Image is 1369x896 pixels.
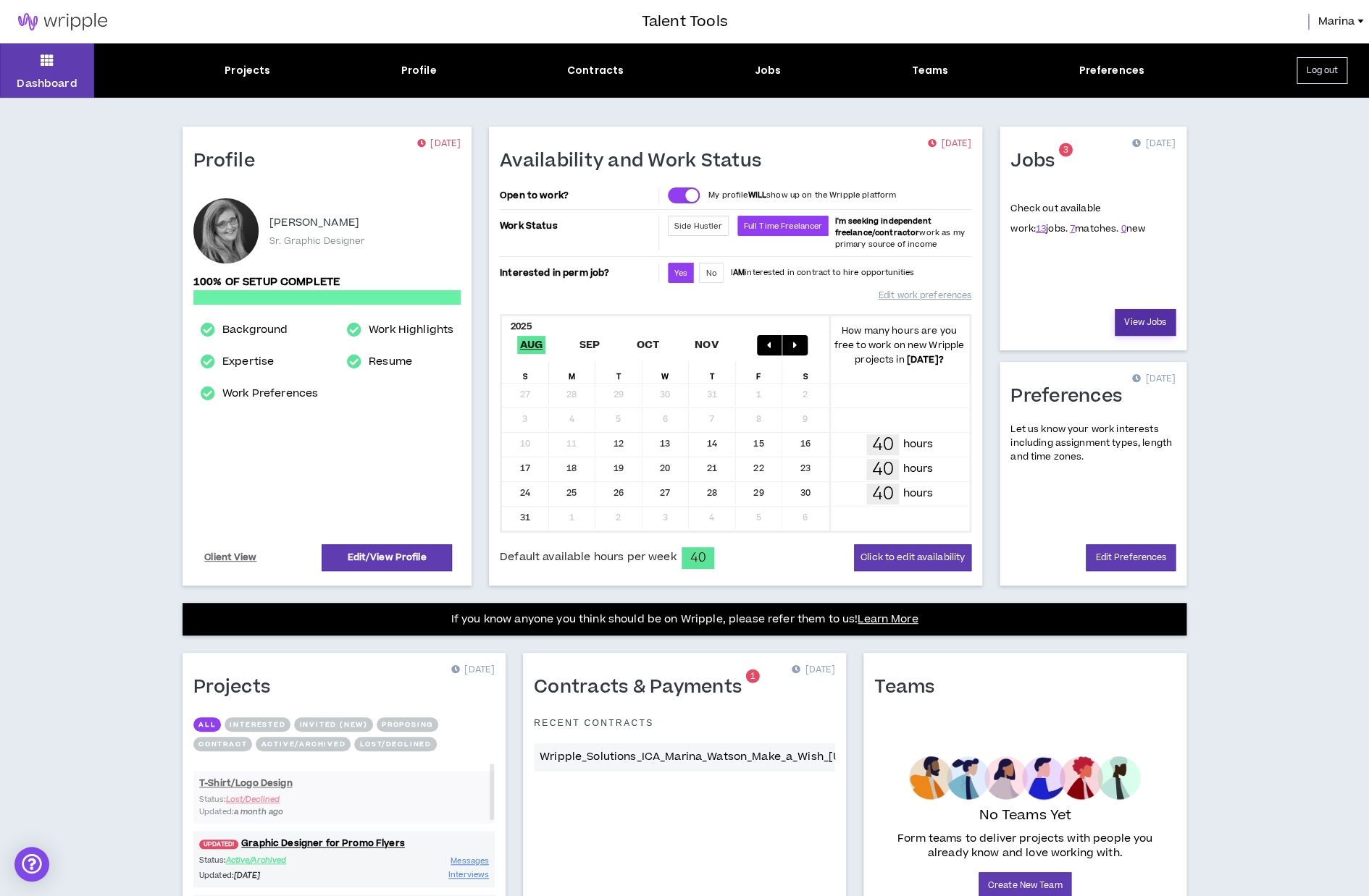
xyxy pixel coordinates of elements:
div: Marina W. [193,198,259,263]
p: 100% of setup complete [193,274,461,290]
div: W [642,361,690,383]
a: Edit Preferences [1086,544,1176,571]
p: [DATE] [1132,372,1176,386]
button: Lost/Declined [354,737,436,751]
span: 3 [1063,144,1068,156]
div: Profile [401,63,437,78]
span: Messages [451,855,489,866]
p: [DATE] [451,663,495,677]
a: Learn More [858,612,918,627]
p: Updated: [199,869,344,882]
a: Expertise [222,353,274,371]
p: Open to work? [500,190,656,201]
a: View Jobs [1115,309,1176,336]
span: Interviews [448,869,489,880]
p: My profile show up on the Wripple platform [708,190,896,201]
a: Edit work preferences [879,283,971,308]
p: hours [903,461,933,477]
span: Active/Archived [226,855,287,866]
span: 1 [750,670,755,682]
p: Interested in perm job? [500,263,656,283]
button: Contract [193,737,252,751]
a: Background [222,321,288,339]
div: S [782,361,829,383]
div: F [736,361,783,383]
p: No Teams Yet [979,806,1071,826]
div: M [549,361,596,383]
a: Interviews [448,868,489,882]
a: Work Preferences [222,385,318,402]
p: Status: [199,854,344,866]
span: No [706,268,716,279]
span: Sep [577,336,603,354]
sup: 3 [1058,143,1072,157]
b: I'm seeking independent freelance/contractor [834,216,931,238]
span: Aug [517,336,546,354]
h3: Talent Tools [641,11,727,33]
h1: Profile [193,150,266,173]
p: If you know anyone you think should be on Wripple, please refer them to us! [451,611,918,628]
button: Log out [1297,57,1347,84]
a: Wripple_Solutions_ICA_Marina_Watson_Make_a_Wish_[US_STATE]_Graphic_Designer_TM_[DATE].docx.pdf [534,743,835,771]
button: Interested [225,717,290,732]
h1: Projects [193,676,281,699]
p: Recent Contracts [534,717,654,729]
b: 2025 [511,320,532,333]
p: [DATE] [928,137,971,151]
h1: Jobs [1010,150,1066,173]
span: jobs. [1036,222,1068,235]
button: Active/Archived [256,737,351,751]
h1: Availability and Work Status [500,150,772,173]
button: All [193,717,221,732]
span: matches. [1070,222,1118,235]
button: Proposing [377,717,438,732]
a: Messages [451,854,489,868]
button: Invited (new) [294,717,372,732]
div: T [689,361,736,383]
div: Jobs [754,63,781,78]
span: work as my primary source of income [834,216,964,250]
a: UPDATED!Graphic Designer for Promo Flyers [193,837,495,850]
a: Client View [202,545,259,570]
p: Sr. Graphic Designer [269,234,365,248]
span: Marina [1318,14,1355,30]
a: Resume [369,353,412,371]
h1: Teams [874,676,945,699]
p: hours [903,486,933,502]
p: Form teams to deliver projects with people you already know and love working with. [880,832,1170,861]
span: Oct [634,336,663,354]
span: new [1121,222,1145,235]
p: I interested in contract to hire opportunities [731,267,915,279]
a: 13 [1036,222,1046,235]
span: Default available hours per week [500,549,676,565]
h1: Contracts & Payments [534,676,753,699]
p: [DATE] [792,663,835,677]
i: [DATE] [234,870,261,881]
p: hours [903,436,933,452]
button: Click to edit availability [854,544,971,571]
a: 0 [1121,222,1126,235]
p: How many hours are you free to work on new Wripple projects in [829,324,970,367]
div: T [595,361,642,383]
div: Teams [911,63,948,78]
p: Let us know your work interests including assignment types, length and time zones. [1010,423,1176,465]
div: Open Intercom Messenger [14,847,49,882]
span: Side Hustler [674,221,722,232]
div: S [502,361,549,383]
span: Yes [674,268,687,279]
p: [PERSON_NAME] [269,214,359,232]
span: Nov [692,336,721,354]
p: [DATE] [417,137,461,151]
a: Edit/View Profile [322,544,452,571]
h1: Preferences [1010,385,1133,408]
p: Work Status [500,216,656,236]
span: UPDATED! [199,840,238,849]
sup: 1 [745,669,759,683]
p: Dashboard [17,76,77,91]
img: empty [909,756,1140,800]
div: Preferences [1079,63,1144,78]
p: [DATE] [1132,137,1176,151]
strong: WILL [748,190,766,200]
strong: AM [733,267,745,278]
p: Wripple_Solutions_ICA_Marina_Watson_Make_a_Wish_[US_STATE]_Graphic_Designer_TM_[DATE].docx.pdf [540,749,829,765]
